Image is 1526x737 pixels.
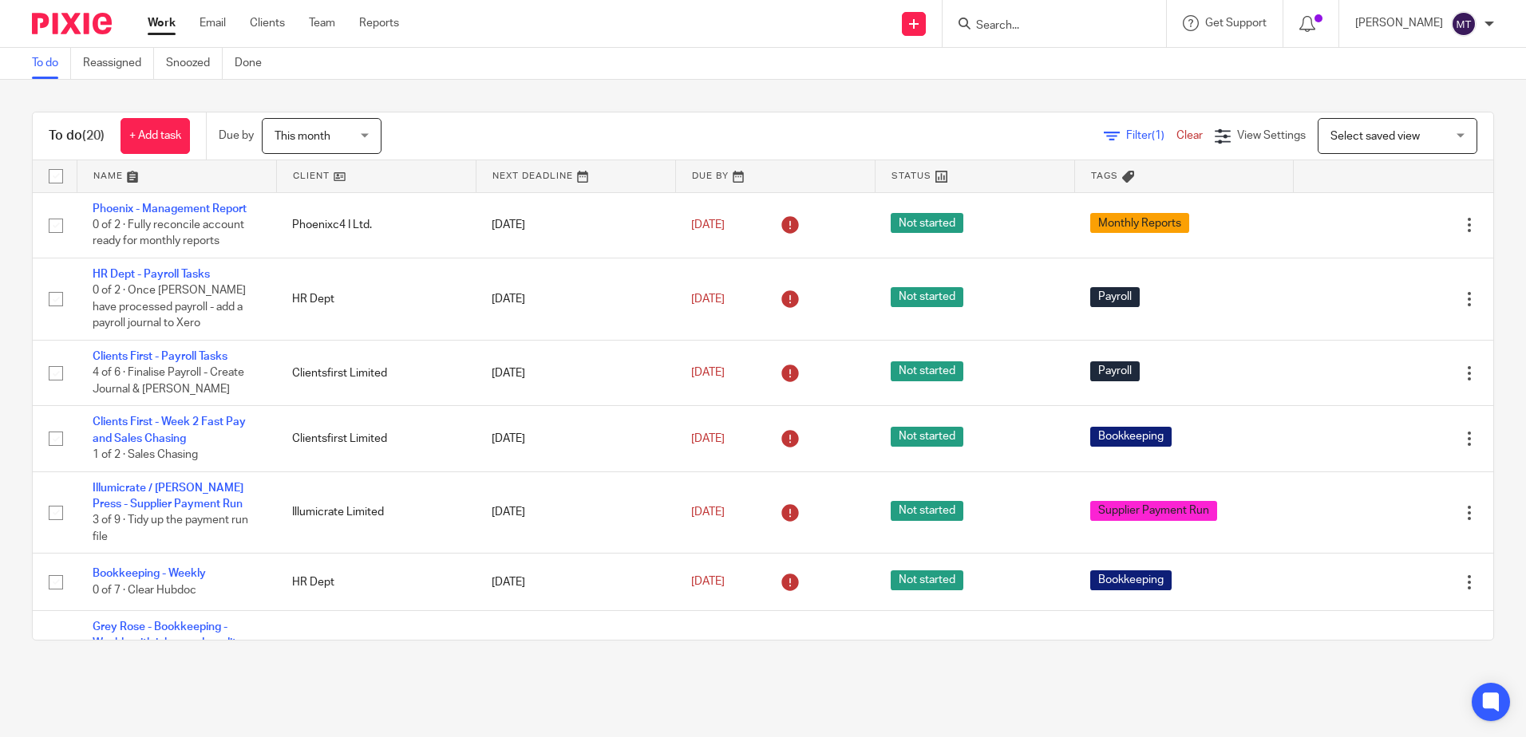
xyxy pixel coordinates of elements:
td: [DATE] [476,258,675,340]
a: Grey Rose - Bookkeeping - Weekly with inbox and credit control [93,621,236,665]
span: Bookkeeping [1090,427,1172,447]
span: Not started [891,501,963,521]
span: [DATE] [691,368,725,379]
span: 3 of 9 · Tidy up the payment run file [93,515,248,543]
span: (1) [1152,130,1164,141]
span: [DATE] [691,433,725,444]
a: Clients First - Week 2 Fast Pay and Sales Chasing [93,416,246,443]
a: Reassigned [83,48,154,79]
span: Not started [891,287,963,307]
span: 1 of 2 · Sales Chasing [93,449,198,460]
span: 0 of 7 · Clear Hubdoc [93,585,196,596]
span: Bookkeeping [1090,570,1172,590]
span: Filter [1126,130,1176,141]
td: HR Dept [276,258,476,340]
span: Not started [891,213,963,233]
span: Supplier Payment Run [1090,501,1217,521]
td: Illumicrate Limited [276,471,476,554]
span: Select saved view [1330,131,1420,142]
td: [DATE] [476,341,675,406]
a: Phoenix - Management Report [93,203,247,215]
a: Clear [1176,130,1203,141]
a: Clients First - Payroll Tasks [93,351,227,362]
span: [DATE] [691,219,725,231]
a: Snoozed [166,48,223,79]
a: Illumicrate / [PERSON_NAME] Press - Supplier Payment Run [93,483,243,510]
a: Done [235,48,274,79]
td: [DATE] [476,554,675,610]
span: [DATE] [691,294,725,305]
span: Monthly Reports [1090,213,1189,233]
span: [DATE] [691,506,725,518]
span: Payroll [1090,287,1140,307]
a: To do [32,48,71,79]
span: Not started [891,427,963,447]
td: [DATE] [476,610,675,692]
span: [DATE] [691,576,725,587]
a: Email [200,15,226,31]
span: Tags [1091,171,1118,180]
span: View Settings [1237,130,1306,141]
img: svg%3E [1451,11,1477,37]
a: Team [309,15,335,31]
span: 4 of 6 · Finalise Payroll - Create Journal & [PERSON_NAME] [93,368,244,396]
span: Get Support [1205,18,1267,29]
td: [DATE] [476,192,675,258]
a: Work [148,15,176,31]
td: Clientsfirst Limited [276,406,476,471]
td: Clientsfirst Limited [276,341,476,406]
td: [DATE] [476,471,675,554]
td: [DATE] [476,406,675,471]
input: Search [975,19,1118,33]
span: This month [275,131,330,142]
p: [PERSON_NAME] [1355,15,1443,31]
p: Due by [219,128,254,144]
h1: To do [49,128,105,144]
span: Not started [891,570,963,590]
a: Clients [250,15,285,31]
a: Reports [359,15,399,31]
a: + Add task [121,118,190,154]
img: Pixie [32,13,112,34]
span: (20) [82,129,105,142]
span: 0 of 2 · Once [PERSON_NAME] have processed payroll - add a payroll journal to Xero [93,286,246,329]
td: Grey Rose Interiors Limited [276,610,476,692]
span: 0 of 2 · Fully reconcile account ready for monthly reports [93,219,244,247]
a: Bookkeeping - Weekly [93,568,206,579]
td: HR Dept [276,554,476,610]
span: Payroll [1090,361,1140,381]
td: Phoenixc4 I Ltd. [276,192,476,258]
a: HR Dept - Payroll Tasks [93,269,210,280]
span: Not started [891,361,963,381]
